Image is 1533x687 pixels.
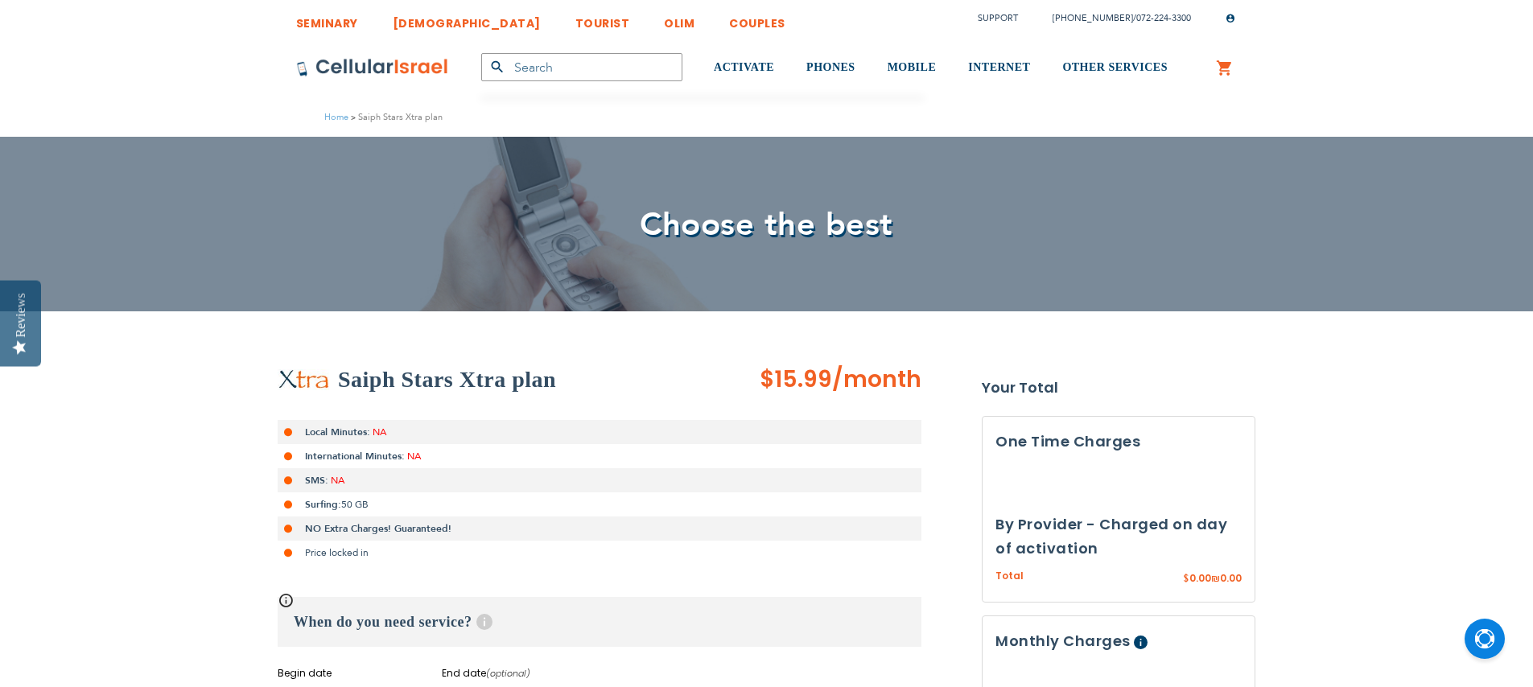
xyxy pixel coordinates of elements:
[806,61,855,73] span: PHONES
[373,426,386,438] span: NA
[968,38,1030,98] a: INTERNET
[278,597,921,647] h3: When do you need service?
[278,492,921,516] li: 50 GB
[305,450,405,463] strong: International Minutes:
[664,4,694,34] a: OLIM
[1062,61,1168,73] span: OTHER SERVICES
[331,474,344,487] span: NA
[978,12,1018,24] a: Support
[1183,572,1189,586] span: $
[1036,6,1191,30] li: /
[407,450,421,463] span: NA
[995,631,1131,651] span: Monthly Charges
[575,4,630,34] a: TOURIST
[278,666,429,681] label: Begin date
[324,111,348,123] a: Home
[1220,571,1242,585] span: 0.00
[305,426,370,438] strong: Local Minutes:
[14,293,28,337] div: Reviews
[393,4,541,34] a: [DEMOGRAPHIC_DATA]
[486,667,530,680] i: (optional)
[1053,12,1133,24] a: [PHONE_NUMBER]
[888,61,937,73] span: MOBILE
[481,53,682,81] input: Search
[729,4,785,34] a: COUPLES
[278,541,921,565] li: Price locked in
[982,376,1255,400] strong: Your Total
[714,61,774,73] span: ACTIVATE
[348,109,443,125] li: Saiph Stars Xtra plan
[968,61,1030,73] span: INTERNET
[832,364,921,396] span: /month
[1189,571,1211,585] span: 0.00
[305,522,451,535] strong: NO Extra Charges! Guaranteed!
[296,4,358,34] a: SEMINARY
[888,38,937,98] a: MOBILE
[995,569,1024,584] span: Total
[442,666,593,681] label: End date
[1062,38,1168,98] a: OTHER SERVICES
[995,512,1242,561] h3: By Provider - Charged on day of activation
[338,364,556,396] h2: Saiph Stars Xtra plan
[296,58,449,77] img: Cellular Israel Logo
[995,430,1242,454] h3: One Time Charges
[305,474,328,487] strong: SMS:
[278,369,330,390] img: Saiph Stars Xtra plan
[714,38,774,98] a: ACTIVATE
[1134,636,1148,649] span: Help
[640,203,893,247] span: Choose the best
[1211,572,1220,586] span: ₪
[305,498,341,511] strong: Surfing:
[760,364,832,395] span: $15.99
[806,38,855,98] a: PHONES
[1136,12,1191,24] a: 072-224-3300
[476,614,492,630] span: Help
